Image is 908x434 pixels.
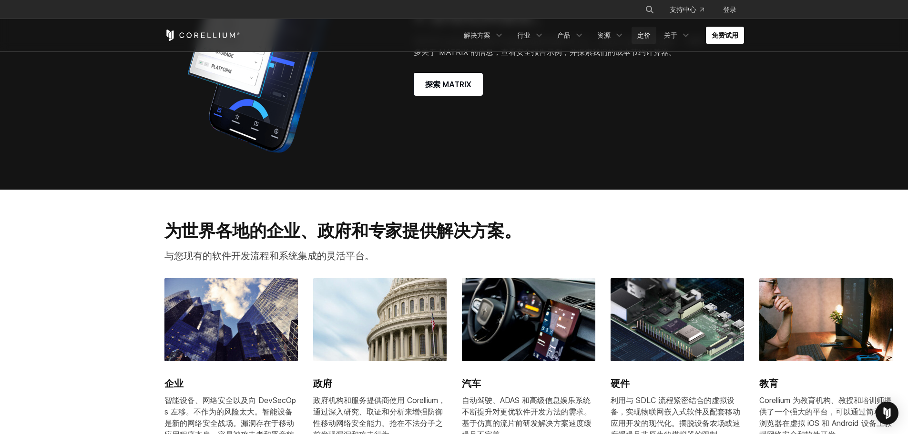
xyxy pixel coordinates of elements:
font: 支持中心 [670,5,696,13]
font: 政府 [313,378,332,389]
img: 教育 [759,278,893,361]
font: 探索 MATRIX [425,80,471,89]
font: 硬件 [611,378,630,389]
font: 关于 [664,31,677,39]
font: 定价 [637,31,651,39]
img: 汽车 [462,278,595,361]
font: 为世界各地的企业、政府和专家提供解决方案。 [164,220,521,241]
a: 探索 MATRIX [414,73,483,96]
font: 与您现有的软件开发流程和系统集成的灵活平台。 [164,250,374,262]
font: 资源 [597,31,611,39]
font: 行业 [517,31,531,39]
div: 打开 Intercom Messenger [876,402,898,424]
button: 搜索 [641,1,658,18]
div: 导航菜单 [458,27,744,44]
font: 企业 [164,378,184,389]
img: 硬件 [611,278,744,361]
font: 解决方案 [464,31,490,39]
font: 登录 [723,5,736,13]
div: 导航菜单 [633,1,744,18]
font: 免费试用 [712,31,738,39]
img: 企业 [164,278,298,361]
font: 汽车 [462,378,481,389]
img: 政府 [313,278,447,361]
a: 科雷利姆之家 [164,30,240,41]
font: 教育 [759,378,778,389]
font: 产品 [557,31,571,39]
